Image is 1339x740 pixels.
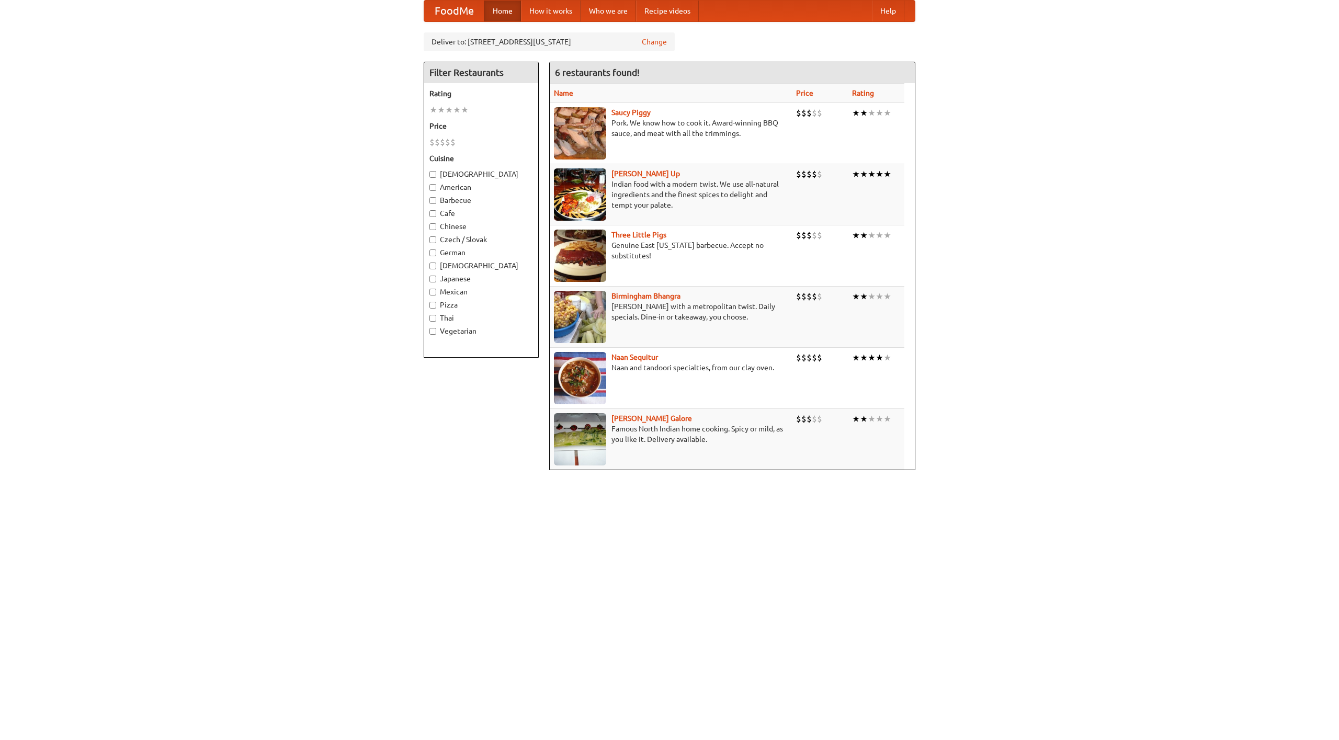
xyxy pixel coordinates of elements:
[876,291,883,302] li: ★
[554,352,606,404] img: naansequitur.jpg
[796,107,801,119] li: $
[554,179,788,210] p: Indian food with a modern twist. We use all-natural ingredients and the finest spices to delight ...
[883,107,891,119] li: ★
[817,230,822,241] li: $
[429,197,436,204] input: Barbecue
[807,107,812,119] li: $
[801,230,807,241] li: $
[812,107,817,119] li: $
[796,352,801,363] li: $
[429,315,436,322] input: Thai
[429,247,533,258] label: German
[876,168,883,180] li: ★
[429,210,436,217] input: Cafe
[852,230,860,241] li: ★
[554,240,788,261] p: Genuine East [US_STATE] barbecue. Accept no substitutes!
[812,352,817,363] li: $
[611,353,658,361] a: Naan Sequitur
[437,104,445,116] li: ★
[860,107,868,119] li: ★
[581,1,636,21] a: Who we are
[801,352,807,363] li: $
[817,413,822,425] li: $
[801,107,807,119] li: $
[868,107,876,119] li: ★
[868,352,876,363] li: ★
[852,168,860,180] li: ★
[807,413,812,425] li: $
[860,352,868,363] li: ★
[429,276,436,282] input: Japanese
[429,289,436,295] input: Mexican
[812,168,817,180] li: $
[876,352,883,363] li: ★
[868,291,876,302] li: ★
[883,413,891,425] li: ★
[429,136,435,148] li: $
[429,326,533,336] label: Vegetarian
[554,413,606,465] img: currygalore.jpg
[440,136,445,148] li: $
[554,89,573,97] a: Name
[807,230,812,241] li: $
[860,230,868,241] li: ★
[860,413,868,425] li: ★
[429,153,533,164] h5: Cuisine
[812,230,817,241] li: $
[796,168,801,180] li: $
[435,136,440,148] li: $
[429,236,436,243] input: Czech / Slovak
[611,292,680,300] a: Birmingham Bhangra
[868,230,876,241] li: ★
[429,182,533,192] label: American
[611,108,651,117] a: Saucy Piggy
[852,413,860,425] li: ★
[429,104,437,116] li: ★
[429,260,533,271] label: [DEMOGRAPHIC_DATA]
[429,88,533,99] h5: Rating
[424,62,538,83] h4: Filter Restaurants
[445,136,450,148] li: $
[445,104,453,116] li: ★
[424,32,675,51] div: Deliver to: [STREET_ADDRESS][US_STATE]
[852,107,860,119] li: ★
[611,169,680,178] b: [PERSON_NAME] Up
[852,352,860,363] li: ★
[453,104,461,116] li: ★
[611,231,666,239] a: Three Little Pigs
[883,291,891,302] li: ★
[860,168,868,180] li: ★
[807,168,812,180] li: $
[807,352,812,363] li: $
[796,291,801,302] li: $
[801,168,807,180] li: $
[429,249,436,256] input: German
[876,107,883,119] li: ★
[429,328,436,335] input: Vegetarian
[876,230,883,241] li: ★
[521,1,581,21] a: How it works
[876,413,883,425] li: ★
[817,291,822,302] li: $
[554,230,606,282] img: littlepigs.jpg
[801,413,807,425] li: $
[883,168,891,180] li: ★
[636,1,699,21] a: Recipe videos
[429,195,533,206] label: Barbecue
[554,118,788,139] p: Pork. We know how to cook it. Award-winning BBQ sauce, and meat with all the trimmings.
[429,221,533,232] label: Chinese
[611,414,692,423] a: [PERSON_NAME] Galore
[424,1,484,21] a: FoodMe
[852,89,874,97] a: Rating
[429,263,436,269] input: [DEMOGRAPHIC_DATA]
[461,104,469,116] li: ★
[812,413,817,425] li: $
[807,291,812,302] li: $
[429,223,436,230] input: Chinese
[429,171,436,178] input: [DEMOGRAPHIC_DATA]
